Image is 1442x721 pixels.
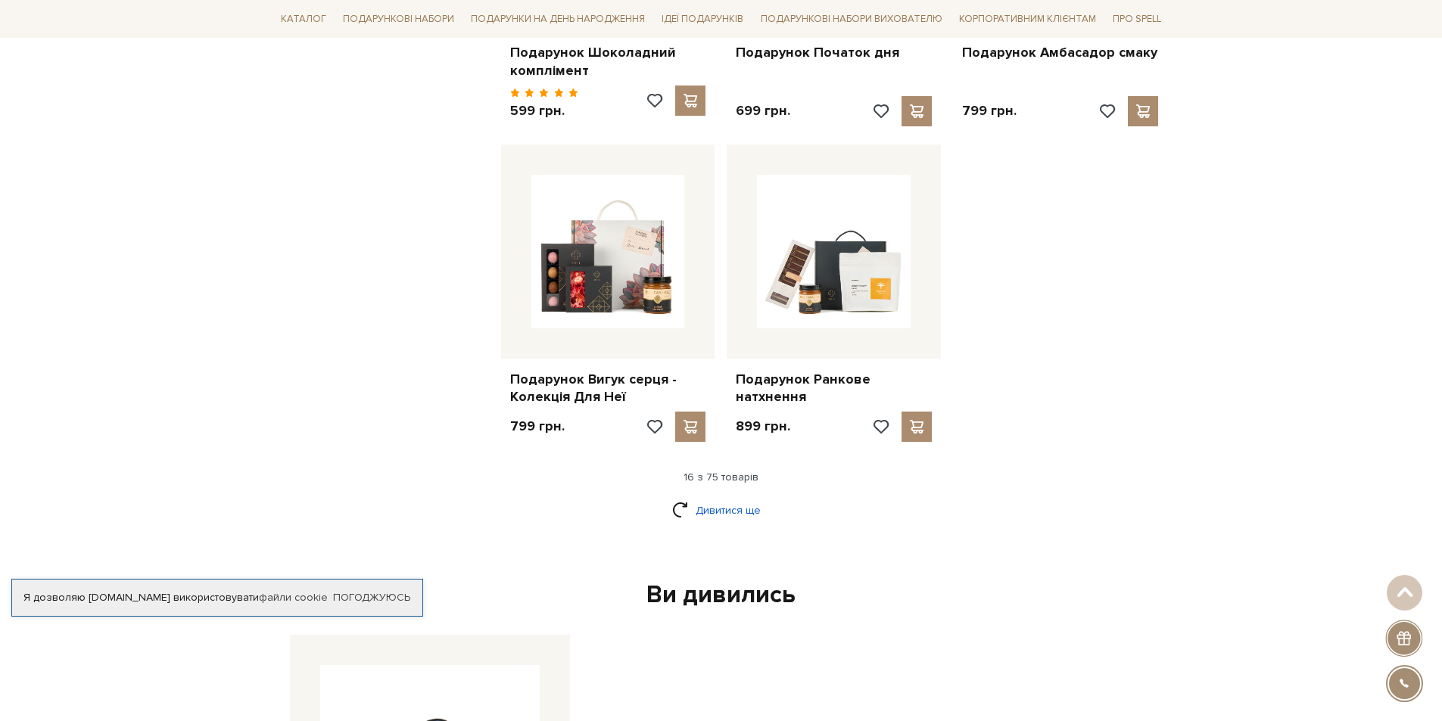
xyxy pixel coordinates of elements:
a: Подарунок Ранкове натхнення [736,371,932,406]
a: Ідеї подарунків [656,8,749,31]
p: 799 грн. [510,418,565,435]
p: 699 грн. [736,102,790,120]
a: Подарунок Шоколадний комплімент [510,44,706,79]
a: Корпоративним клієнтам [953,6,1102,32]
p: 899 грн. [736,418,790,435]
a: файли cookie [259,591,328,604]
div: Ви дивились [284,580,1159,611]
a: Про Spell [1107,8,1167,31]
a: Каталог [275,8,332,31]
p: 599 грн. [510,102,579,120]
div: Я дозволяю [DOMAIN_NAME] використовувати [12,591,422,604]
a: Подарунок Амбасадор смаку [962,44,1158,61]
a: Дивитися ще [672,497,771,524]
p: 799 грн. [962,102,1017,120]
a: Подарунок Вигук серця - Колекція Для Неї [510,371,706,406]
a: Погоджуюсь [333,591,410,604]
a: Подарункові набори [337,8,460,31]
a: Подарункові набори вихователю [755,6,948,32]
div: 16 з 75 товарів [269,471,1174,484]
a: Подарунки на День народження [465,8,651,31]
a: Подарунок Початок дня [736,44,932,61]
